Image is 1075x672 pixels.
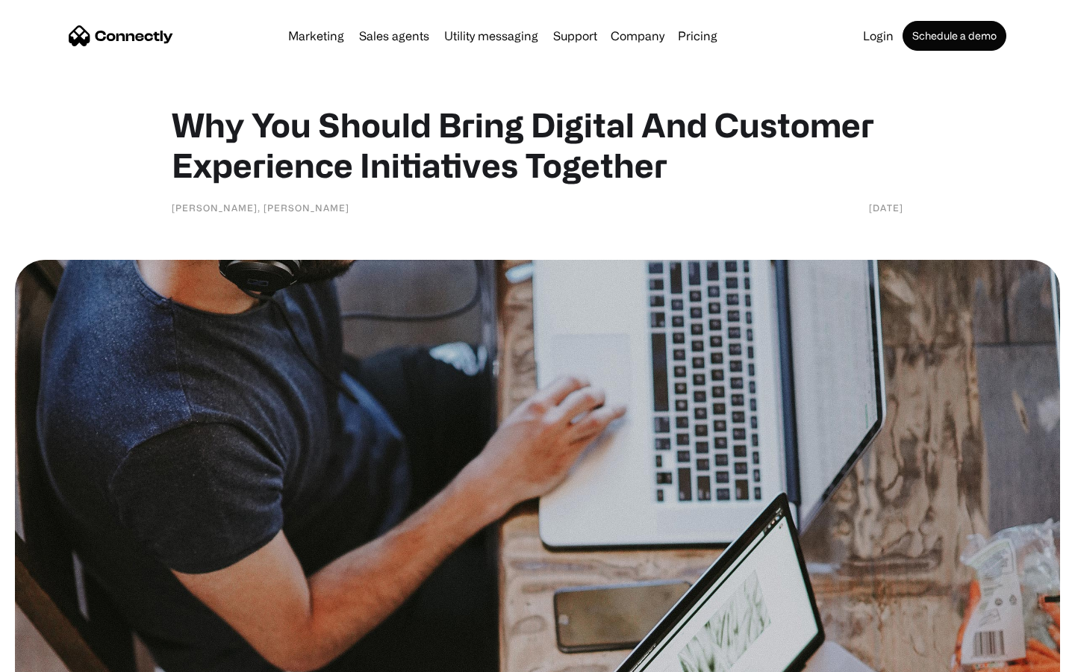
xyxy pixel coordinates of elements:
[172,200,349,215] div: [PERSON_NAME], [PERSON_NAME]
[611,25,664,46] div: Company
[547,30,603,42] a: Support
[869,200,903,215] div: [DATE]
[606,25,669,46] div: Company
[353,30,435,42] a: Sales agents
[69,25,173,47] a: home
[30,646,90,667] ul: Language list
[172,105,903,185] h1: Why You Should Bring Digital And Customer Experience Initiatives Together
[857,30,900,42] a: Login
[672,30,723,42] a: Pricing
[282,30,350,42] a: Marketing
[15,646,90,667] aside: Language selected: English
[438,30,544,42] a: Utility messaging
[903,21,1006,51] a: Schedule a demo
